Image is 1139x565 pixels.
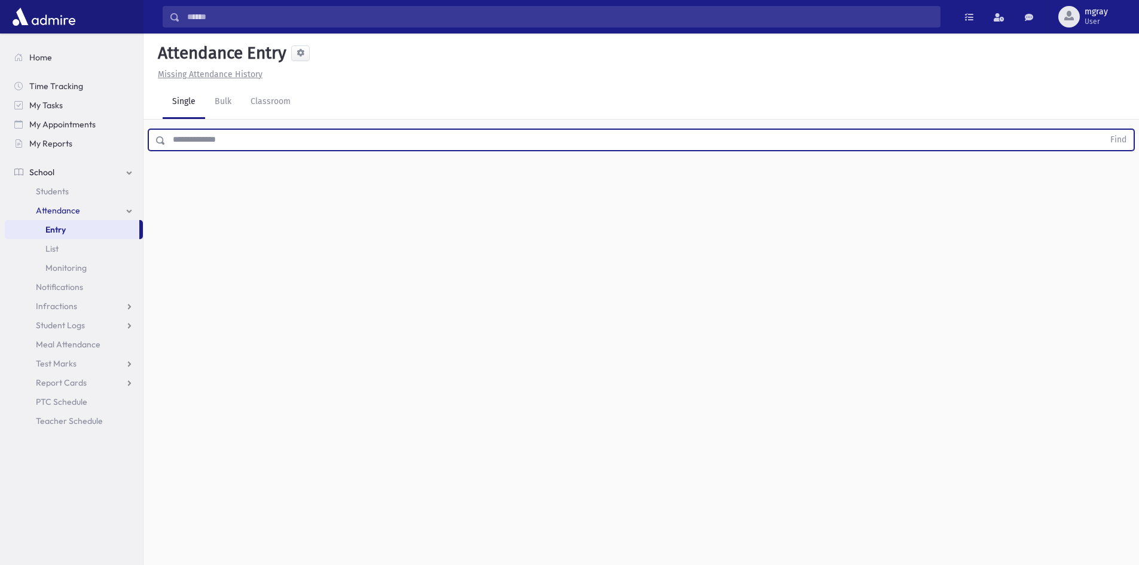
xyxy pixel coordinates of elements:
a: Monitoring [5,258,143,277]
a: Bulk [205,85,241,119]
a: Test Marks [5,354,143,373]
a: Meal Attendance [5,335,143,354]
a: Missing Attendance History [153,69,262,80]
span: Report Cards [36,377,87,388]
a: Time Tracking [5,77,143,96]
a: Student Logs [5,316,143,335]
span: PTC Schedule [36,396,87,407]
span: List [45,243,59,254]
span: Student Logs [36,320,85,331]
a: Single [163,85,205,119]
img: AdmirePro [10,5,78,29]
a: PTC Schedule [5,392,143,411]
a: Classroom [241,85,300,119]
span: Test Marks [36,358,77,369]
span: Home [29,52,52,63]
span: Students [36,186,69,197]
a: Entry [5,220,139,239]
a: Attendance [5,201,143,220]
span: Meal Attendance [36,339,100,350]
button: Find [1103,130,1134,150]
span: Attendance [36,205,80,216]
a: Home [5,48,143,67]
a: My Reports [5,134,143,153]
span: Entry [45,224,66,235]
span: My Tasks [29,100,63,111]
span: User [1085,17,1108,26]
a: Infractions [5,297,143,316]
span: My Reports [29,138,72,149]
a: My Tasks [5,96,143,115]
span: mgray [1085,7,1108,17]
a: List [5,239,143,258]
h5: Attendance Entry [153,43,286,63]
span: School [29,167,54,178]
span: Teacher Schedule [36,416,103,426]
a: Students [5,182,143,201]
span: Infractions [36,301,77,311]
a: My Appointments [5,115,143,134]
span: Notifications [36,282,83,292]
a: Teacher Schedule [5,411,143,430]
a: Report Cards [5,373,143,392]
a: Notifications [5,277,143,297]
span: Monitoring [45,262,87,273]
a: School [5,163,143,182]
u: Missing Attendance History [158,69,262,80]
input: Search [180,6,940,28]
span: My Appointments [29,119,96,130]
span: Time Tracking [29,81,83,91]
